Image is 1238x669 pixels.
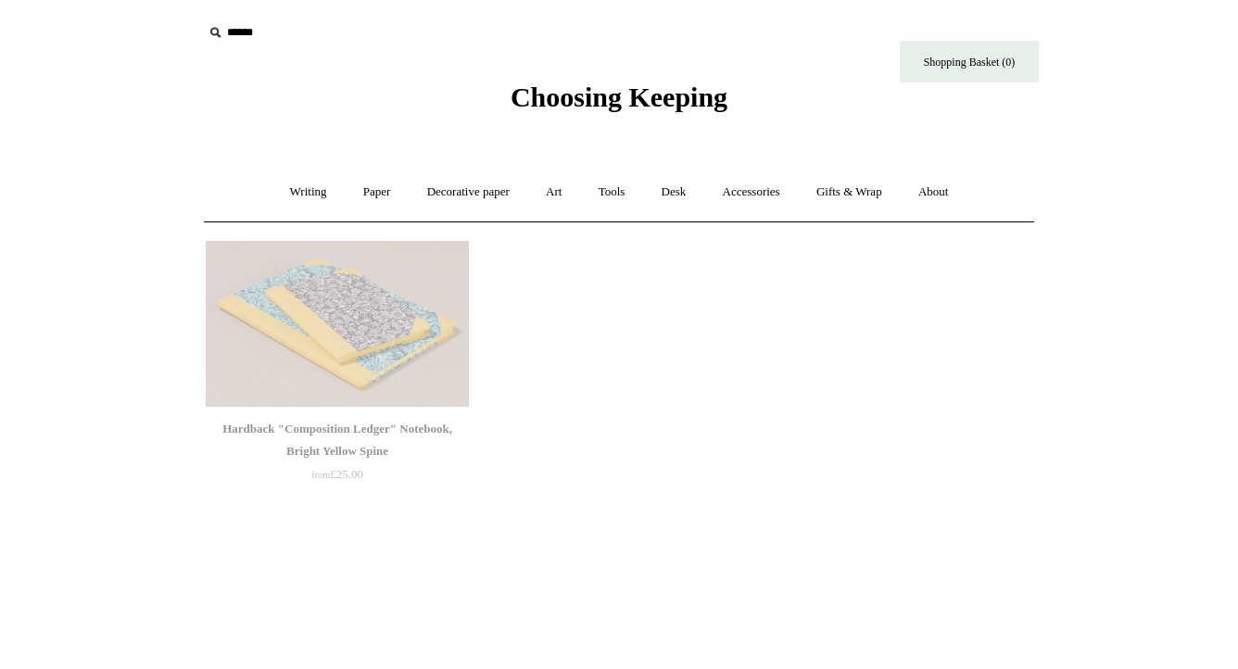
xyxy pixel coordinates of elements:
a: Hardback "Composition Ledger" Notebook, Bright Yellow Spine from£25.00 [206,418,469,494]
div: Hardback "Composition Ledger" Notebook, Bright Yellow Spine [210,418,464,462]
a: Desk [645,168,703,217]
span: £25.00 [311,467,363,481]
span: from [311,470,330,480]
span: Choosing Keeping [511,82,727,112]
a: Tools [582,168,642,217]
a: Art [529,168,578,217]
a: Writing [273,168,344,217]
a: Choosing Keeping [511,96,727,109]
a: About [902,168,966,217]
a: Shopping Basket (0) [900,41,1039,82]
img: Hardback "Composition Ledger" Notebook, Bright Yellow Spine [206,241,469,408]
a: Gifts & Wrap [800,168,899,217]
a: Paper [347,168,408,217]
a: Hardback "Composition Ledger" Notebook, Bright Yellow Spine Hardback "Composition Ledger" Noteboo... [206,241,469,408]
a: Accessories [706,168,797,217]
a: Decorative paper [411,168,526,217]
